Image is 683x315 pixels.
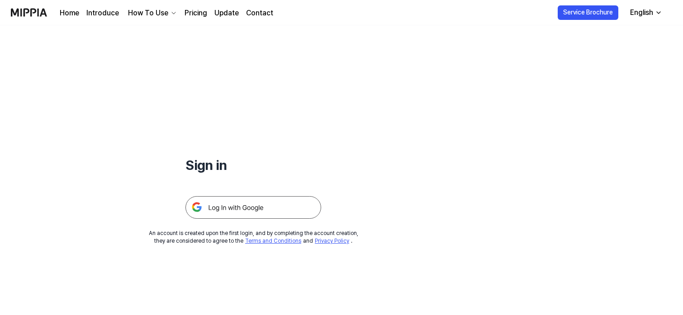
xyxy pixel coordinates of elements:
button: Service Brochure [558,5,618,20]
button: How To Use [126,8,177,19]
button: English [623,4,668,22]
a: Update [214,8,239,19]
a: Privacy Policy [315,238,349,244]
div: An account is created upon the first login, and by completing the account creation, they are cons... [149,230,358,245]
img: 구글 로그인 버튼 [185,196,321,219]
a: Terms and Conditions [245,238,301,244]
div: English [628,7,655,18]
a: Pricing [185,8,207,19]
h1: Sign in [185,155,321,174]
a: Introduce [86,8,119,19]
div: How To Use [126,8,170,19]
a: Contact [246,8,273,19]
a: Home [60,8,79,19]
